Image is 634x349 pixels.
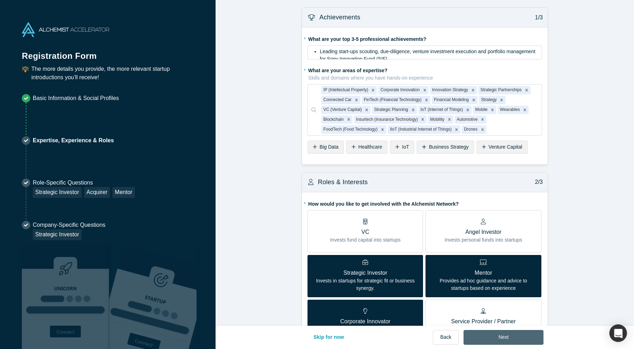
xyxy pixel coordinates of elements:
div: Corporate Innovation [378,86,421,94]
div: Venture Capital [477,141,528,154]
div: Blockchain [321,116,345,124]
div: Insurtech (Insurance Technology) [354,116,419,124]
div: Wearables [498,106,521,114]
div: Remove Drones [479,125,486,134]
p: Angel Investor [445,228,522,236]
div: Financial Modeling [432,96,470,104]
img: Alchemist Accelerator Logo [22,22,109,37]
button: Next [464,330,543,345]
p: Company-Specific Questions [33,221,105,229]
p: Invests in startups for strategic fit or business synergy. [313,277,418,292]
div: Remove VC (Venture Capital) [363,106,371,114]
div: Mentor [112,187,135,198]
span: Healthcare [358,144,382,150]
div: IP (Intellectual Property) [321,86,369,94]
div: FinTech (Financial Technology) [362,96,423,104]
div: Remove Blockchain [345,116,353,124]
label: What are your top 3-5 professional achievements? [307,33,542,43]
div: Remove Automotive [479,116,486,124]
p: Service Provider / Partner [451,317,516,326]
div: IIoT (Industrial Internet of Things) [388,125,453,134]
div: Acquirer [84,187,110,198]
div: Remove FinTech (Financial Technology) [423,96,430,104]
img: Prism AI [109,245,197,349]
label: What are your areas of expertise? [307,64,542,82]
div: Strategic Planning [372,106,409,114]
div: Remove Financial Modeling [470,96,478,104]
p: Mentor [431,269,536,277]
div: Remove IIoT (Industrial Internet of Things) [453,125,460,134]
div: Strategic Investor [33,187,82,198]
p: The more details you provide, the more relevant startup introductions you’ll receive! [31,65,194,82]
div: Mobility [428,116,445,124]
div: IoT [390,141,414,154]
p: Invests fund capital into startups [330,236,400,244]
div: Remove IoT (Internet of Things) [464,106,472,114]
span: Business Strategy [429,144,469,150]
div: Remove Strategic Partnerships [523,86,530,94]
div: Business Strategy [417,141,474,154]
div: Innovation Strategy [430,86,469,94]
p: 1/3 [531,13,543,22]
div: Remove Corporate Innovation [421,86,429,94]
div: Remove Connected Car [353,96,360,104]
div: rdw-wrapper [307,45,542,60]
p: Corporate Innovator [317,317,414,326]
p: Role-Specific Questions [33,179,135,187]
span: IoT [402,144,409,150]
p: Expertise, Experience & Roles [33,136,114,145]
button: Skip for now [306,330,352,345]
div: Big Data [307,141,344,154]
div: Remove Mobility [446,116,453,124]
p: Provides ad hoc guidance and advice to startups based on experience [431,277,536,292]
div: FoodTech (Food Technology) [321,125,379,134]
div: Remove Strategic Planning [409,106,417,114]
h3: Achievements [319,13,360,22]
p: Strategic Investor [313,269,418,277]
div: Remove Innovation Strategy [469,86,477,94]
span: Leading start-ups scouting, due-diligence, venture investment execution and portfolio management ... [320,49,537,62]
div: Drones [462,125,478,134]
div: Remove IP (Intellectual Property) [369,86,377,94]
div: VC (Venture Capital) [321,106,363,114]
p: 2/3 [531,178,543,186]
h1: Registration Form [22,42,194,62]
span: Big Data [319,144,338,150]
h3: Roles & Interests [318,177,368,187]
label: How would you like to get involved with the Alchemist Network? [307,198,542,208]
div: Remove FoodTech (Food Technology) [379,125,386,134]
span: Venture Capital [489,144,522,150]
div: Healthcare [346,141,387,154]
div: Remove Mobile [489,106,496,114]
div: Mobile [473,106,489,114]
p: Invests personal funds into startups [445,236,522,244]
div: IoT (Internet of Things) [418,106,464,114]
div: Strategic Partnerships [478,86,523,94]
button: Back [433,330,459,345]
div: Remove Wearables [521,106,529,114]
p: Skills and domains where you have hands-on experience [308,74,542,82]
div: rdw-editor [312,48,537,62]
p: Basic Information & Social Profiles [33,94,119,102]
div: Remove Strategy [498,96,505,104]
div: Automotive [455,116,479,124]
div: Remove Insurtech (Insurance Technology) [419,116,427,124]
p: VC [330,228,400,236]
div: Strategy [479,96,498,104]
div: Strategic Investor [33,229,82,240]
img: Robust Technologies [22,245,109,349]
div: Connected Car [321,96,353,104]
